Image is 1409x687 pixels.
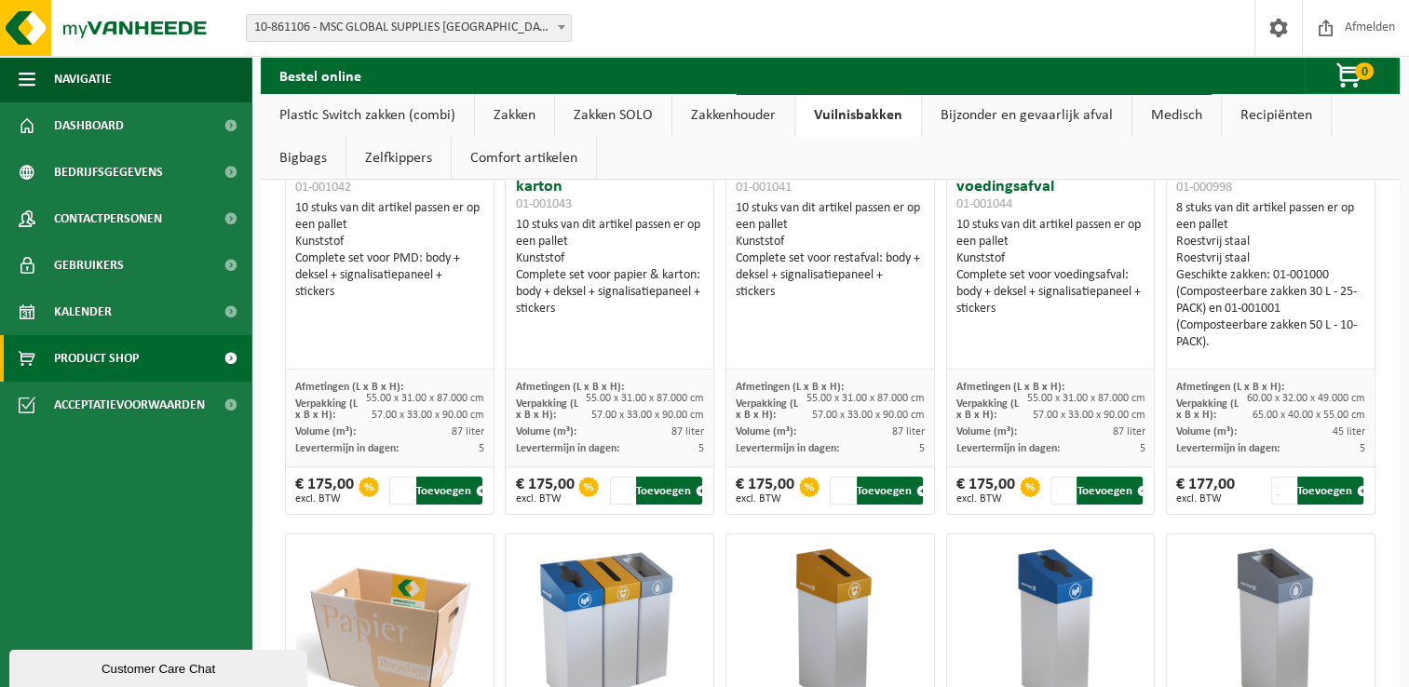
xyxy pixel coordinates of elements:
span: 5 [1360,443,1365,454]
span: 5 [479,443,484,454]
input: 1 [1050,477,1075,505]
div: € 175,00 [956,477,1015,505]
span: 87 liter [671,426,704,438]
a: Bijzonder en gevaarlijk afval [922,94,1131,137]
a: Comfort artikelen [452,137,596,180]
span: Verpakking (L x B x H): [295,398,358,421]
span: Levertermijn in dagen: [736,443,839,454]
div: € 175,00 [515,477,574,505]
span: 5 [1139,443,1145,454]
span: 87 liter [892,426,925,438]
span: Levertermijn in dagen: [295,443,399,454]
span: Afmetingen (L x B x H): [515,382,623,393]
button: Toevoegen [1297,477,1363,505]
span: 57.00 x 33.00 x 90.00 cm [812,410,925,421]
a: Zakken SOLO [555,94,671,137]
div: Roestvrij staal [1176,250,1365,267]
span: Afmetingen (L x B x H): [956,382,1064,393]
span: Verpakking (L x B x H): [736,398,798,421]
span: 65.00 x 40.00 x 55.00 cm [1253,410,1365,421]
input: 1 [1271,477,1295,505]
a: Zakkenhouder [672,94,794,137]
button: Toevoegen [1077,477,1143,505]
span: Verpakking (L x B x H): [956,398,1019,421]
span: Product Shop [54,335,139,382]
span: 0 [1355,62,1374,80]
span: 5 [919,443,925,454]
div: Complete set voor restafval: body + deksel + signalisatiepaneel + stickers [736,250,925,301]
a: Zakken [475,94,554,137]
span: 57.00 x 33.00 x 90.00 cm [1032,410,1145,421]
span: Verpakking (L x B x H): [515,398,577,421]
span: Verpakking (L x B x H): [1176,398,1239,421]
div: € 177,00 [1176,477,1235,505]
div: 10 stuks van dit artikel passen er op een pallet [295,200,484,301]
span: Afmetingen (L x B x H): [736,382,844,393]
div: 10 stuks van dit artikel passen er op een pallet [956,217,1145,317]
input: 1 [830,477,854,505]
span: Acceptatievoorwaarden [54,382,205,428]
a: Plastic Switch zakken (combi) [261,94,474,137]
span: 10-861106 - MSC GLOBAL SUPPLIES BELGIUM KRUISWEG - ANTWERPEN [247,15,571,41]
span: Volume (m³): [295,426,356,438]
span: 10-861106 - MSC GLOBAL SUPPLIES BELGIUM KRUISWEG - ANTWERPEN [246,14,572,42]
div: Complete set voor papier & karton: body + deksel + signalisatiepaneel + stickers [515,267,704,317]
span: Kalender [54,289,112,335]
div: Geschikte zakken: 01-001000 (Composteerbare zakken 30 L - 25-PACK) en 01-001001 (Composteerbare z... [1176,267,1365,351]
div: € 175,00 [736,477,794,505]
button: Toevoegen [636,477,702,505]
span: 55.00 x 31.00 x 87.000 cm [1026,393,1145,404]
span: Volume (m³): [1176,426,1237,438]
span: 01-001043 [515,197,571,211]
a: Zelfkippers [346,137,451,180]
input: 1 [610,477,634,505]
button: Toevoegen [416,477,482,505]
span: Volume (m³): [515,426,576,438]
span: Afmetingen (L x B x H): [1176,382,1284,393]
a: Medisch [1132,94,1221,137]
span: 55.00 x 31.00 x 87.000 cm [806,393,925,404]
span: Levertermijn in dagen: [1176,443,1280,454]
a: Bigbags [261,137,345,180]
span: Dashboard [54,102,124,149]
div: Complete set voor voedingsafval: body + deksel + signalisatiepaneel + stickers [956,267,1145,317]
span: 87 liter [452,426,484,438]
span: 01-001044 [956,197,1012,211]
iframe: chat widget [9,646,311,687]
span: Levertermijn in dagen: [515,443,618,454]
span: 57.00 x 33.00 x 90.00 cm [591,410,704,421]
span: 57.00 x 33.00 x 90.00 cm [372,410,484,421]
div: Roestvrij staal [1176,234,1365,250]
button: Toevoegen [857,477,923,505]
span: Volume (m³): [736,426,796,438]
span: 01-000998 [1176,181,1232,195]
span: excl. BTW [515,493,574,505]
span: 5 [698,443,704,454]
input: 1 [389,477,413,505]
span: Volume (m³): [956,426,1017,438]
span: excl. BTW [1176,493,1235,505]
span: Bedrijfsgegevens [54,149,163,195]
span: 45 liter [1333,426,1365,438]
span: 87 liter [1112,426,1145,438]
div: 10 stuks van dit artikel passen er op een pallet [515,217,704,317]
span: 01-001042 [295,181,351,195]
span: Contactpersonen [54,195,162,242]
span: Levertermijn in dagen: [956,443,1060,454]
span: Afmetingen (L x B x H): [295,382,403,393]
span: 60.00 x 32.00 x 49.000 cm [1247,393,1365,404]
span: Gebruikers [54,242,124,289]
span: excl. BTW [736,493,794,505]
div: Kunststof [295,234,484,250]
span: excl. BTW [295,493,354,505]
span: 55.00 x 31.00 x 87.000 cm [586,393,704,404]
span: 01-001041 [736,181,792,195]
span: excl. BTW [956,493,1015,505]
a: Vuilnisbakken [795,94,921,137]
div: Kunststof [736,234,925,250]
div: Kunststof [515,250,704,267]
div: Complete set voor PMD: body + deksel + signalisatiepaneel + stickers [295,250,484,301]
div: Kunststof [956,250,1145,267]
button: 0 [1305,57,1398,94]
